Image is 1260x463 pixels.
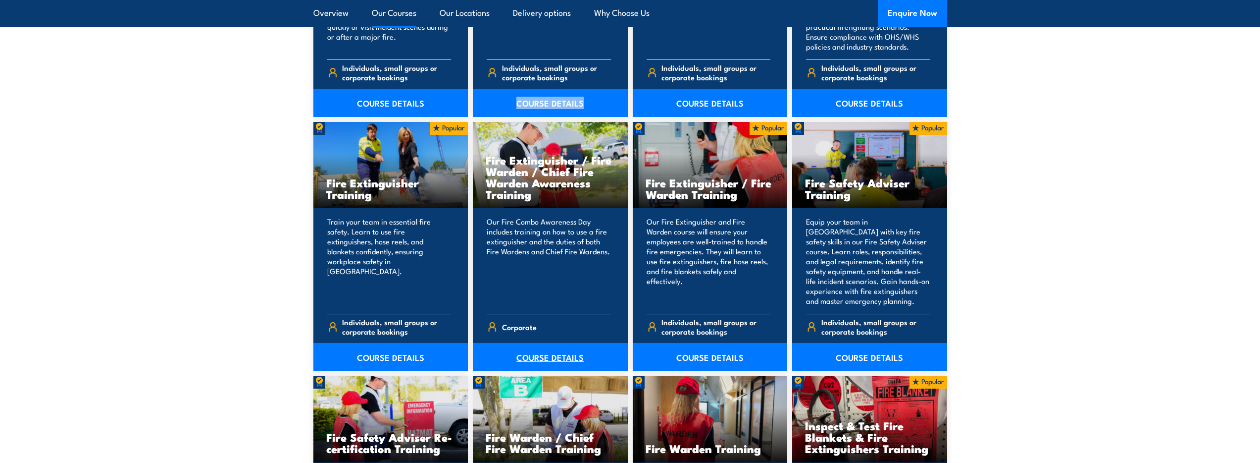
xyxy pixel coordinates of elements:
h3: Fire Warden / Chief Fire Warden Training [486,431,615,454]
h3: Fire Extinguisher / Fire Warden Training [646,177,775,200]
p: Equip your team in [GEOGRAPHIC_DATA] with key fire safety skills in our Fire Safety Adviser cours... [806,217,930,306]
a: COURSE DETAILS [792,343,947,371]
a: COURSE DETAILS [473,89,628,117]
a: COURSE DETAILS [633,89,788,117]
span: Individuals, small groups or corporate bookings [661,63,770,82]
span: Individuals, small groups or corporate bookings [821,317,930,336]
p: Our Fire Extinguisher and Fire Warden course will ensure your employees are well-trained to handl... [647,217,771,306]
span: Individuals, small groups or corporate bookings [661,317,770,336]
a: COURSE DETAILS [313,343,468,371]
h3: Fire Warden Training [646,443,775,454]
p: Train your team in essential fire safety. Learn to use fire extinguishers, hose reels, and blanke... [327,217,452,306]
span: Individuals, small groups or corporate bookings [502,63,611,82]
span: Corporate [502,319,537,335]
p: Our Fire Combo Awareness Day includes training on how to use a fire extinguisher and the duties o... [487,217,611,306]
a: COURSE DETAILS [473,343,628,371]
a: COURSE DETAILS [792,89,947,117]
h3: Fire Extinguisher / Fire Warden / Chief Fire Warden Awareness Training [486,154,615,200]
span: Individuals, small groups or corporate bookings [342,63,451,82]
a: COURSE DETAILS [633,343,788,371]
h3: Fire Extinguisher Training [326,177,455,200]
h3: Inspect & Test Fire Blankets & Fire Extinguishers Training [805,420,934,454]
a: COURSE DETAILS [313,89,468,117]
span: Individuals, small groups or corporate bookings [821,63,930,82]
h3: Fire Safety Adviser Training [805,177,934,200]
span: Individuals, small groups or corporate bookings [342,317,451,336]
h3: Fire Safety Adviser Re-certification Training [326,431,455,454]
